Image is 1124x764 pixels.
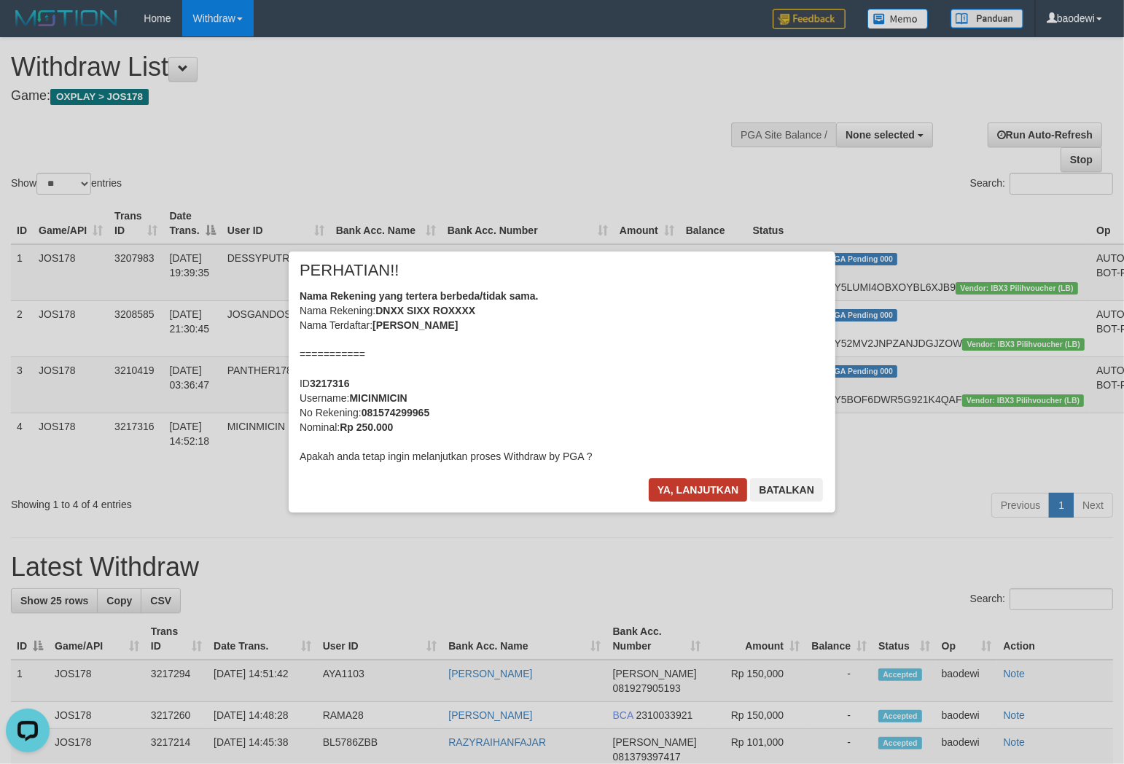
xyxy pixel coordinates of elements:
b: 3217316 [310,378,350,389]
button: Open LiveChat chat widget [6,6,50,50]
b: [PERSON_NAME] [372,319,458,331]
b: Rp 250.000 [340,421,393,433]
b: DNXX SIXX ROXXXX [375,305,475,316]
div: Nama Rekening: Nama Terdaftar: =========== ID Username: No Rekening: Nominal: Apakah anda tetap i... [300,289,824,464]
button: Ya, lanjutkan [649,478,748,502]
span: PERHATIAN!! [300,263,399,278]
b: MICINMICIN [349,392,407,404]
b: 081574299965 [362,407,429,418]
button: Batalkan [750,478,823,502]
b: Nama Rekening yang tertera berbeda/tidak sama. [300,290,539,302]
